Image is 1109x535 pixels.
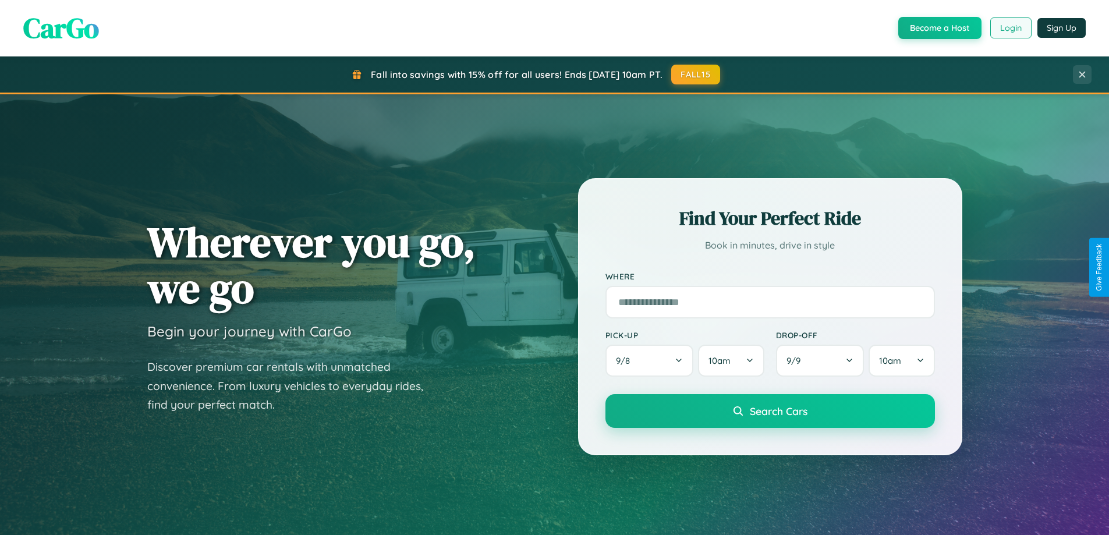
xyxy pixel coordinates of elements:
[869,345,934,377] button: 10am
[605,206,935,231] h2: Find Your Perfect Ride
[708,355,731,366] span: 10am
[698,345,764,377] button: 10am
[605,271,935,281] label: Where
[147,323,352,340] h3: Begin your journey with CarGo
[898,17,982,39] button: Become a Host
[750,405,807,417] span: Search Cars
[879,355,901,366] span: 10am
[1037,18,1086,38] button: Sign Up
[147,357,438,414] p: Discover premium car rentals with unmatched convenience. From luxury vehicles to everyday rides, ...
[147,219,476,311] h1: Wherever you go, we go
[616,355,636,366] span: 9 / 8
[776,330,935,340] label: Drop-off
[605,394,935,428] button: Search Cars
[371,69,662,80] span: Fall into savings with 15% off for all users! Ends [DATE] 10am PT.
[23,9,99,47] span: CarGo
[1095,244,1103,291] div: Give Feedback
[786,355,806,366] span: 9 / 9
[990,17,1032,38] button: Login
[671,65,720,84] button: FALL15
[605,345,694,377] button: 9/8
[605,330,764,340] label: Pick-up
[605,237,935,254] p: Book in minutes, drive in style
[776,345,864,377] button: 9/9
